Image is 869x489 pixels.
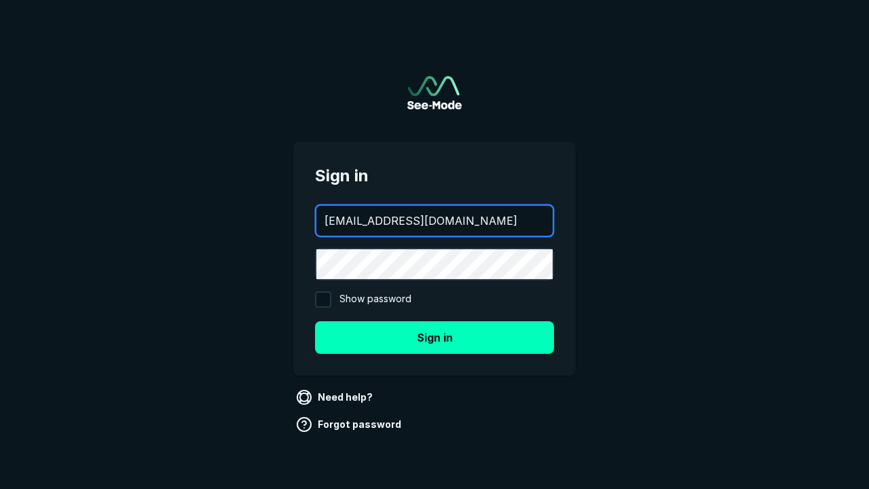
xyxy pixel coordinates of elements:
[316,206,553,236] input: your@email.com
[407,76,462,109] a: Go to sign in
[407,76,462,109] img: See-Mode Logo
[293,386,378,408] a: Need help?
[315,321,554,354] button: Sign in
[293,414,407,435] a: Forgot password
[315,164,554,188] span: Sign in
[339,291,411,308] span: Show password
